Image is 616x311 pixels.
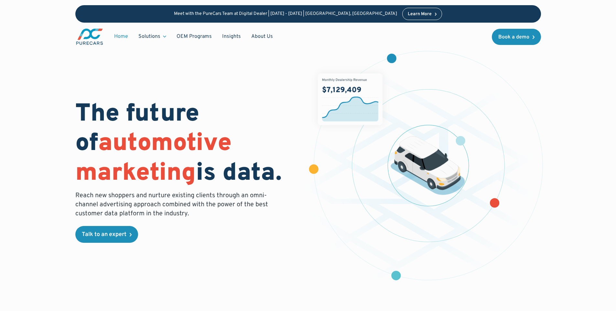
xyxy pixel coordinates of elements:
[109,30,133,43] a: Home
[133,30,171,43] div: Solutions
[217,30,246,43] a: Insights
[492,29,541,45] a: Book a demo
[246,30,278,43] a: About Us
[171,30,217,43] a: OEM Programs
[174,11,397,17] p: Meet with the PureCars Team at Digital Dealer | [DATE] - [DATE] | [GEOGRAPHIC_DATA], [GEOGRAPHIC_...
[318,73,383,125] img: chart showing monthly dealership revenue of $7m
[75,100,300,188] h1: The future of is data.
[390,136,465,195] img: illustration of a vehicle
[138,33,160,40] div: Solutions
[75,28,104,46] img: purecars logo
[75,226,138,243] a: Talk to an expert
[75,191,272,218] p: Reach new shoppers and nurture existing clients through an omni-channel advertising approach comb...
[82,232,126,238] div: Talk to an expert
[402,8,442,20] a: Learn More
[408,12,432,16] div: Learn More
[75,128,232,189] span: automotive marketing
[498,35,529,40] div: Book a demo
[75,28,104,46] a: main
